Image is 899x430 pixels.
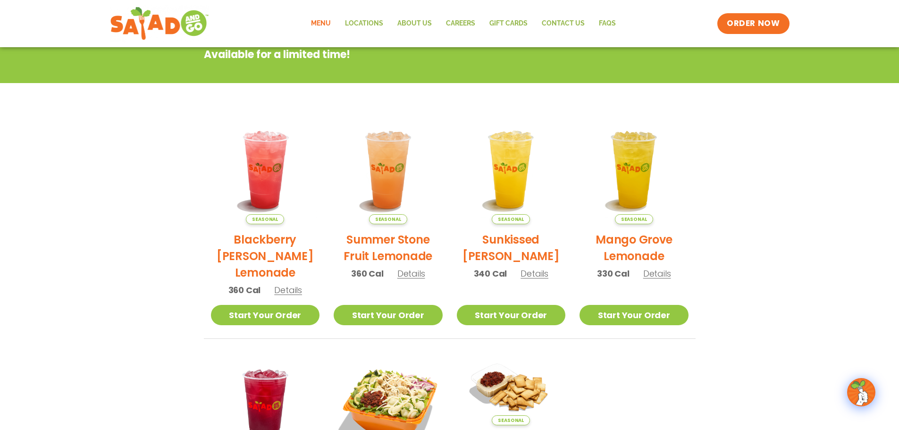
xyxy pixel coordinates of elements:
[338,13,390,34] a: Locations
[110,5,210,42] img: new-SAG-logo-768×292
[615,214,653,224] span: Seasonal
[390,13,439,34] a: About Us
[457,231,566,264] h2: Sunkissed [PERSON_NAME]
[334,115,443,224] img: Product photo for Summer Stone Fruit Lemonade
[643,268,671,279] span: Details
[848,379,874,405] img: wpChatIcon
[246,214,284,224] span: Seasonal
[492,214,530,224] span: Seasonal
[580,231,689,264] h2: Mango Grove Lemonade
[228,284,261,296] span: 360 Cal
[521,268,548,279] span: Details
[369,214,407,224] span: Seasonal
[457,353,566,426] img: Product photo for Sundried Tomato Hummus & Pita Chips
[580,305,689,325] a: Start Your Order
[482,13,535,34] a: GIFT CARDS
[580,115,689,224] img: Product photo for Mango Grove Lemonade
[457,305,566,325] a: Start Your Order
[334,305,443,325] a: Start Your Order
[334,231,443,264] h2: Summer Stone Fruit Lemonade
[592,13,623,34] a: FAQs
[492,415,530,425] span: Seasonal
[474,267,507,280] span: 340 Cal
[304,13,338,34] a: Menu
[274,284,302,296] span: Details
[717,13,789,34] a: ORDER NOW
[439,13,482,34] a: Careers
[397,268,425,279] span: Details
[727,18,780,29] span: ORDER NOW
[304,13,623,34] nav: Menu
[351,267,384,280] span: 360 Cal
[211,231,320,281] h2: Blackberry [PERSON_NAME] Lemonade
[211,115,320,224] img: Product photo for Blackberry Bramble Lemonade
[535,13,592,34] a: Contact Us
[457,115,566,224] img: Product photo for Sunkissed Yuzu Lemonade
[597,267,630,280] span: 330 Cal
[211,305,320,325] a: Start Your Order
[204,47,620,62] p: Available for a limited time!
